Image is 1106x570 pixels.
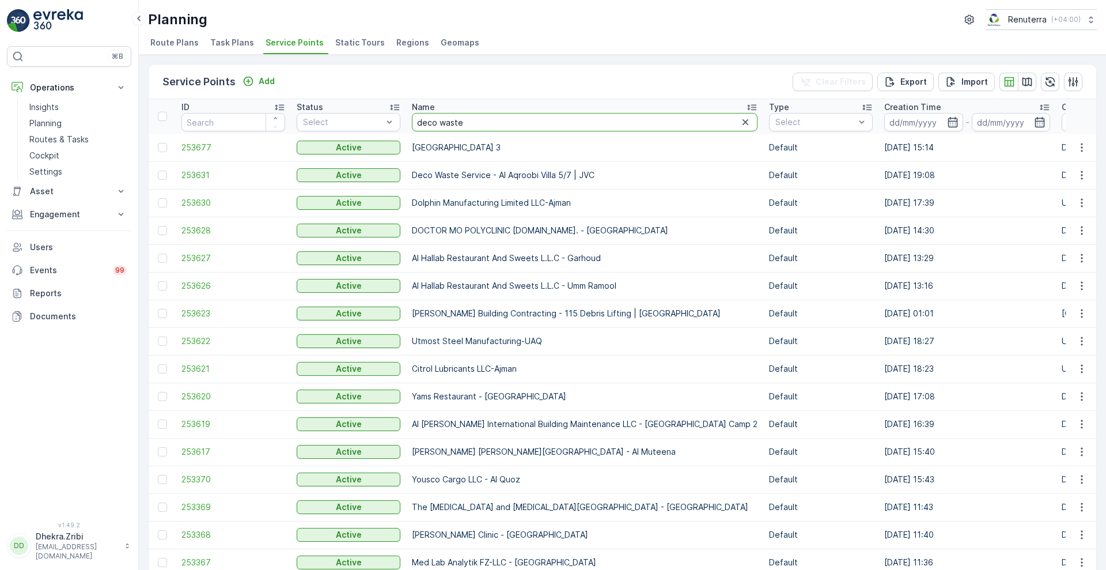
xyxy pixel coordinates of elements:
button: Active [297,307,400,320]
td: [DATE] 19:08 [878,161,1056,189]
td: [DATE] 11:40 [878,521,1056,549]
p: Active [336,391,362,402]
p: Dhekra.Zribi [36,531,119,542]
td: [DATE] 15:43 [878,466,1056,493]
div: Toggle Row Selected [158,558,167,567]
a: 253619 [181,418,285,430]
input: dd/mm/yyyy [972,113,1051,131]
td: Default [763,438,878,466]
p: Add [259,76,275,87]
td: Dolphin Manufacturing Limited LLC-Ajman [406,189,763,217]
td: Default [763,383,878,410]
td: [PERSON_NAME] [PERSON_NAME][GEOGRAPHIC_DATA] - Al Muteena [406,438,763,466]
td: Deco Waste Service - Al Aqroobi Villa 5/7 | JVC [406,161,763,189]
p: Import [961,76,988,88]
div: Toggle Row Selected [158,309,167,318]
button: Operations [7,76,131,99]
p: 99 [115,266,124,275]
span: 253677 [181,142,285,153]
td: [DATE] 13:29 [878,244,1056,272]
a: Routes & Tasks [25,131,131,148]
td: Yams Restaurant - [GEOGRAPHIC_DATA] [406,383,763,410]
p: Settings [29,166,62,178]
td: [DATE] 14:30 [878,217,1056,244]
a: 253369 [181,501,285,513]
td: Default [763,327,878,355]
p: Type [769,101,789,113]
img: Screenshot_2024-07-26_at_13.33.01.png [986,13,1003,26]
input: Search [181,113,285,131]
span: 253621 [181,363,285,375]
a: 253370 [181,474,285,485]
td: [DATE] 01:01 [878,300,1056,327]
p: Active [336,363,362,375]
a: Users [7,236,131,259]
td: Default [763,466,878,493]
td: Default [763,244,878,272]
p: Service Points [162,74,236,90]
p: - [965,115,969,129]
p: Export [900,76,927,88]
p: Asset [30,186,108,197]
button: Active [297,556,400,569]
td: Yousco Cargo LLC - Al Quoz [406,466,763,493]
button: Export [877,73,934,91]
span: 253628 [181,225,285,236]
a: 253623 [181,308,285,319]
p: Active [336,501,362,513]
a: Documents [7,305,131,328]
p: Active [336,335,362,347]
p: Operations [1062,101,1106,113]
a: 253622 [181,335,285,347]
td: Default [763,272,878,300]
p: Reports [30,288,127,299]
div: Toggle Row Selected [158,447,167,456]
p: Clear Filters [816,76,866,88]
button: Asset [7,180,131,203]
p: Documents [30,311,127,322]
p: Select [775,116,855,128]
td: Default [763,410,878,438]
img: logo [7,9,30,32]
div: Toggle Row Selected [158,503,167,512]
p: Select [303,116,382,128]
a: 253631 [181,169,285,181]
p: Renuterra [1008,14,1047,25]
p: Active [336,529,362,541]
p: Cockpit [29,150,59,161]
button: Add [238,74,279,88]
button: Clear Filters [793,73,873,91]
p: Active [336,142,362,153]
a: 253626 [181,280,285,292]
p: Active [336,252,362,264]
button: Renuterra(+04:00) [986,9,1097,30]
td: Default [763,217,878,244]
p: Operations [30,82,108,93]
td: [DATE] 16:39 [878,410,1056,438]
span: Regions [396,37,429,48]
a: 253620 [181,391,285,402]
div: Toggle Row Selected [158,530,167,539]
td: Default [763,493,878,521]
p: Active [336,308,362,319]
a: 253630 [181,197,285,209]
div: Toggle Row Selected [158,281,167,290]
span: Geomaps [441,37,479,48]
td: The [MEDICAL_DATA] and [MEDICAL_DATA][GEOGRAPHIC_DATA] - [GEOGRAPHIC_DATA] [406,493,763,521]
p: Events [30,265,106,276]
button: Active [297,473,400,486]
td: Citrol Lubricants LLC-Ajman [406,355,763,383]
td: Al [PERSON_NAME] International Building Maintenance LLC - [GEOGRAPHIC_DATA] Camp 2 [406,410,763,438]
p: ( +04:00 ) [1051,15,1081,24]
div: Toggle Row Selected [158,392,167,401]
a: Insights [25,99,131,115]
button: Active [297,168,400,182]
button: Active [297,417,400,431]
td: Al Hallab Restaurant And Sweets L.L.C - Garhoud [406,244,763,272]
a: Settings [25,164,131,180]
td: [DATE] 18:23 [878,355,1056,383]
span: 253368 [181,529,285,541]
